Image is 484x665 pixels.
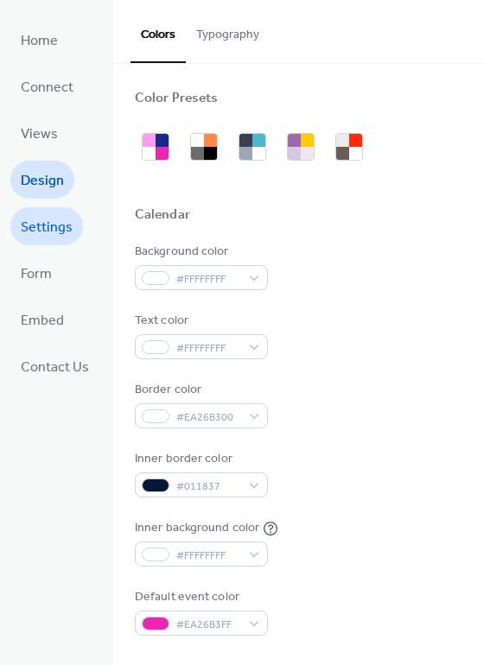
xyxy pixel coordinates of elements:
[21,168,64,195] span: Design
[10,114,68,152] a: Views
[10,21,68,59] a: Home
[176,616,240,634] span: #EA26B3FF
[21,307,64,335] span: Embed
[135,243,264,261] div: Background color
[10,254,62,292] a: Form
[176,478,240,496] span: #011837
[10,207,83,245] a: Settings
[10,161,74,199] a: Design
[135,450,264,468] div: Inner border color
[135,90,218,108] div: Color Presets
[21,28,58,55] span: Home
[135,312,264,330] div: Text color
[10,301,74,339] a: Embed
[135,519,259,537] div: Inner background color
[135,588,264,606] div: Default event color
[21,354,89,382] span: Contact Us
[176,547,240,565] span: #FFFFFFFF
[21,261,52,288] span: Form
[21,74,73,102] span: Connect
[176,270,240,288] span: #FFFFFFFF
[10,67,84,105] a: Connect
[176,408,240,427] span: #EA26B300
[176,339,240,358] span: #FFFFFFFF
[10,347,99,385] a: Contact Us
[21,121,58,149] span: Views
[135,381,264,399] div: Border color
[21,214,73,242] span: Settings
[135,206,190,225] div: Calendar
